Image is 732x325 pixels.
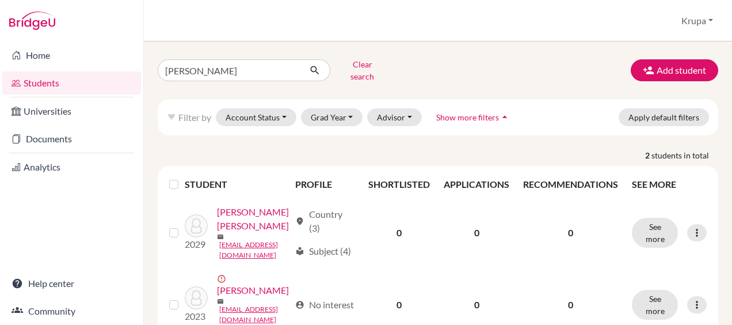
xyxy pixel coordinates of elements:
a: Universities [2,100,141,123]
a: Help center [2,272,141,295]
p: 0 [523,226,618,240]
th: APPLICATIONS [437,171,516,198]
p: 2023 [185,309,208,323]
button: Grad Year [301,108,363,126]
span: location_on [295,217,304,226]
div: Country (3) [295,207,354,235]
th: SEE MORE [625,171,714,198]
img: Sabry Bolous Raghib, Mariam [185,214,208,237]
span: local_library [295,247,304,256]
button: See more [632,290,678,320]
a: Students [2,71,141,95]
span: Show more filters [436,112,499,122]
button: Add student [631,59,718,81]
th: PROFILE [288,171,361,198]
button: Clear search [330,55,394,85]
a: [EMAIL_ADDRESS][DOMAIN_NAME] [219,240,290,260]
button: Advisor [367,108,422,126]
button: Apply default filters [619,108,709,126]
td: 0 [437,198,516,267]
span: Filter by [178,112,211,123]
span: mail [217,298,224,305]
span: students in total [651,149,718,161]
span: error_outline [217,274,228,284]
span: mail [217,233,224,240]
a: [PERSON_NAME] [217,284,289,297]
span: account_circle [295,300,304,309]
button: Account Status [216,108,296,126]
a: Home [2,44,141,67]
p: 0 [523,298,618,312]
input: Find student by name... [158,59,300,81]
div: Subject (4) [295,244,351,258]
img: Bridge-U [9,12,55,30]
th: STUDENT [185,171,288,198]
th: SHORTLISTED [361,171,437,198]
th: RECOMMENDATIONS [516,171,625,198]
button: See more [632,218,678,248]
a: Community [2,300,141,323]
td: 0 [361,198,437,267]
button: Krupa [676,10,718,32]
div: No interest [295,298,354,312]
a: [PERSON_NAME] [PERSON_NAME] [217,205,290,233]
strong: 2 [645,149,651,161]
img: Usmani, Mariam [185,286,208,309]
i: arrow_drop_up [499,111,510,123]
a: [EMAIL_ADDRESS][DOMAIN_NAME] [219,304,290,325]
button: Show more filtersarrow_drop_up [426,108,520,126]
p: 2029 [185,237,208,251]
a: Analytics [2,156,141,179]
i: filter_list [167,112,176,122]
a: Documents [2,127,141,150]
